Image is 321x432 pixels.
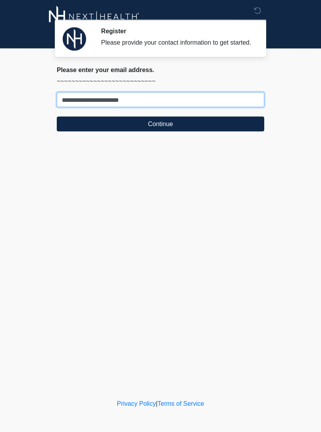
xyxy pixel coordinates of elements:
a: Privacy Policy [117,400,156,407]
div: Please provide your contact information to get started. [101,38,252,47]
a: | [156,400,157,407]
img: Agent Avatar [63,27,86,51]
p: ~~~~~~~~~~~~~~~~~~~~~~~~~~~ [57,77,264,86]
h2: Please enter your email address. [57,66,264,74]
a: Terms of Service [157,400,204,407]
img: Next-Health Logo [49,6,139,27]
button: Continue [57,117,264,132]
